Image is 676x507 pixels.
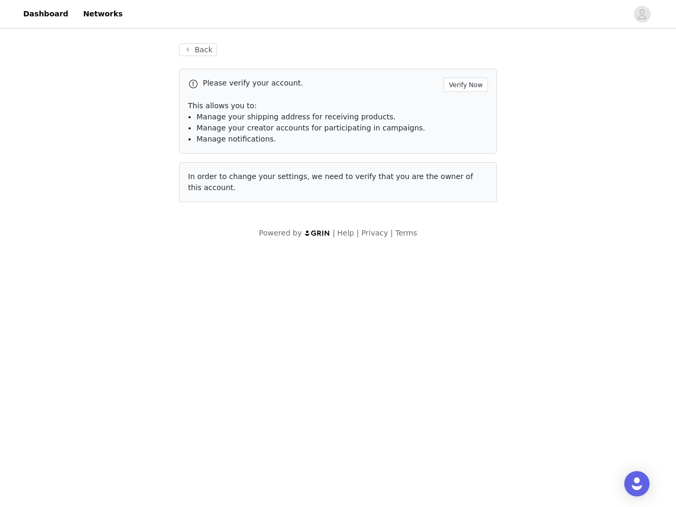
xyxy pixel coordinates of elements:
a: Networks [77,2,129,26]
span: Manage notifications. [196,135,276,143]
p: Please verify your account. [203,78,439,89]
span: Powered by [259,229,302,237]
p: This allows you to: [188,100,488,111]
button: Verify Now [444,78,488,92]
span: | [390,229,393,237]
button: Back [179,43,217,56]
span: | [333,229,335,237]
a: Help [337,229,354,237]
a: Terms [395,229,417,237]
span: Manage your creator accounts for participating in campaigns. [196,124,425,132]
div: avatar [637,6,647,23]
span: | [356,229,359,237]
span: Manage your shipping address for receiving products. [196,112,396,121]
img: logo [304,230,331,237]
a: Privacy [361,229,388,237]
a: Dashboard [17,2,74,26]
div: Open Intercom Messenger [624,471,650,496]
span: In order to change your settings, we need to verify that you are the owner of this account. [188,172,473,192]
